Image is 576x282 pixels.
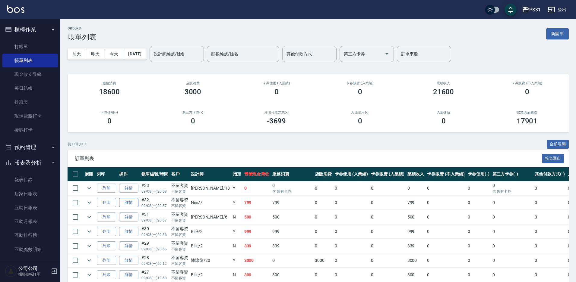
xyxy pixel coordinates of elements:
[271,181,313,195] td: 0
[68,48,86,60] button: 前天
[158,110,227,114] h2: 第三方卡券(-)
[231,253,243,268] td: Y
[333,253,370,268] td: 0
[97,227,116,236] button: 列印
[140,181,170,195] td: #33
[231,268,243,282] td: N
[313,181,333,195] td: 0
[171,182,188,189] div: 不留客資
[231,196,243,210] td: Y
[119,256,138,265] a: 詳情
[426,167,466,181] th: 卡券販賣 (不入業績)
[189,268,231,282] td: Bille /2
[313,210,333,224] td: 0
[85,256,94,265] button: expand row
[171,246,188,252] p: 不留客資
[2,228,58,242] a: 互助排行榜
[191,117,195,125] h3: 0
[491,253,533,268] td: 0
[171,218,188,223] p: 不留客資
[426,225,466,239] td: 0
[271,239,313,253] td: 339
[171,232,188,237] p: 不留客資
[491,181,533,195] td: 0
[466,268,491,282] td: 0
[533,196,566,210] td: 0
[68,26,97,30] h2: ORDERS
[75,110,144,114] h2: 卡券使用(-)
[140,196,170,210] td: #32
[369,167,406,181] th: 卡券販賣 (入業績)
[406,268,426,282] td: 300
[466,225,491,239] td: 0
[406,210,426,224] td: 500
[333,268,370,282] td: 0
[243,210,271,224] td: 500
[533,181,566,195] td: 0
[243,268,271,282] td: 300
[466,167,491,181] th: 卡券使用(-)
[141,189,168,194] p: 09/08 (一) 20:58
[271,196,313,210] td: 799
[243,253,271,268] td: 3000
[85,184,94,193] button: expand row
[369,210,406,224] td: 0
[492,189,532,194] p: 含 舊有卡券
[313,239,333,253] td: 0
[95,167,118,181] th: 列印
[426,181,466,195] td: 0
[426,196,466,210] td: 0
[171,269,188,275] div: 不留客資
[171,203,188,209] p: 不留客資
[119,227,138,236] a: 詳情
[406,181,426,195] td: 0
[333,225,370,239] td: 0
[189,196,231,210] td: Nini /7
[171,240,188,246] div: 不留客資
[426,268,466,282] td: 0
[99,88,120,96] h3: 18600
[406,253,426,268] td: 3000
[533,253,566,268] td: 0
[533,239,566,253] td: 0
[189,167,231,181] th: 設計師
[426,239,466,253] td: 0
[243,239,271,253] td: 339
[520,4,543,16] button: PS31
[118,167,140,181] th: 操作
[426,210,466,224] td: 0
[243,225,271,239] td: 999
[231,239,243,253] td: N
[107,117,112,125] h3: 0
[97,270,116,280] button: 列印
[272,189,312,194] p: 含 舊有卡券
[542,154,564,163] button: 報表匯出
[547,140,569,149] button: 全部展開
[141,275,168,281] p: 09/08 (一) 19:58
[369,196,406,210] td: 0
[97,198,116,207] button: 列印
[2,22,58,37] button: 櫃檯作業
[119,212,138,222] a: 詳情
[466,196,491,210] td: 0
[119,270,138,280] a: 詳情
[141,232,168,237] p: 09/08 (一) 20:56
[274,88,279,96] h3: 0
[2,139,58,155] button: 預約管理
[333,181,370,195] td: 0
[406,239,426,253] td: 339
[267,117,286,125] h3: -3699
[2,243,58,256] a: 互助點數明細
[231,210,243,224] td: N
[491,196,533,210] td: 0
[466,253,491,268] td: 0
[97,241,116,251] button: 列印
[83,167,95,181] th: 展開
[2,187,58,201] a: 店家日報表
[271,268,313,282] td: 300
[358,117,362,125] h3: 0
[491,210,533,224] td: 0
[271,210,313,224] td: 500
[97,256,116,265] button: 列印
[466,181,491,195] td: 0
